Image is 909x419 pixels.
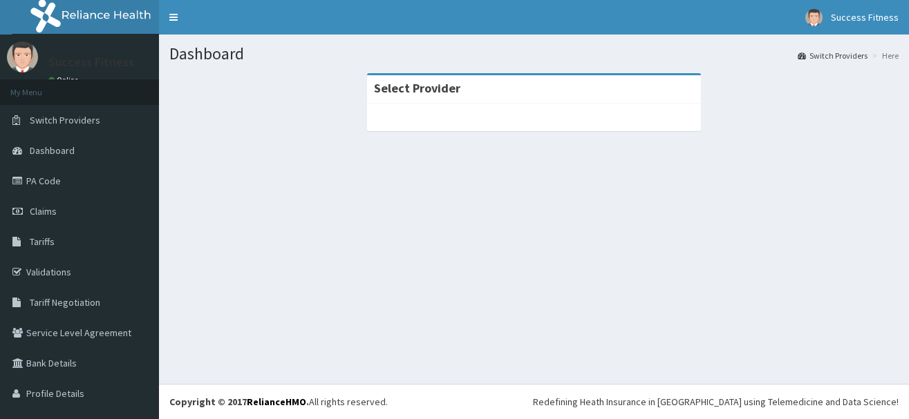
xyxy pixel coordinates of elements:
img: User Image [805,9,823,26]
span: Dashboard [30,144,75,157]
a: Switch Providers [798,50,868,61]
span: Tariffs [30,235,55,248]
li: Here [869,50,899,61]
span: Success Fitness [831,11,899,23]
h1: Dashboard [169,45,899,63]
strong: Copyright © 2017 . [169,396,309,408]
span: Claims [30,205,57,217]
span: Switch Providers [30,114,100,126]
strong: Select Provider [374,80,460,96]
a: RelianceHMO [247,396,306,408]
span: Tariff Negotiation [30,296,100,309]
img: User Image [7,41,38,72]
div: Redefining Heath Insurance in [GEOGRAPHIC_DATA] using Telemedicine and Data Science! [533,395,899,409]
p: Success Fitness [48,56,134,68]
footer: All rights reserved. [159,384,909,419]
a: Online [48,75,82,85]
